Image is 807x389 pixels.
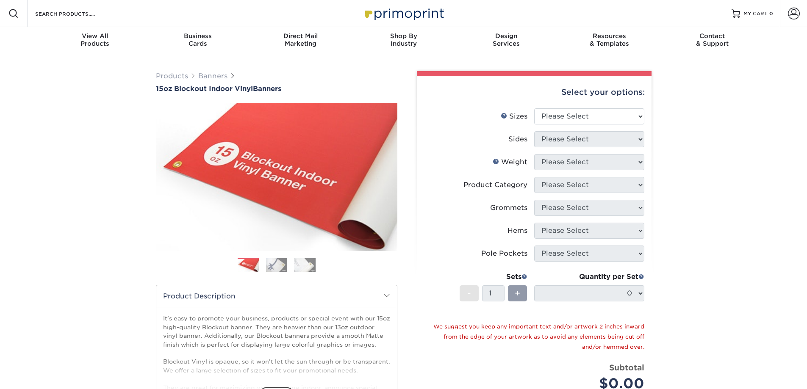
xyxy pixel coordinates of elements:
[460,272,527,282] div: Sets
[455,32,558,40] span: Design
[156,85,397,93] h1: Banners
[249,27,352,54] a: Direct MailMarketing
[34,8,117,19] input: SEARCH PRODUCTS.....
[156,72,188,80] a: Products
[493,157,527,167] div: Weight
[146,27,249,54] a: BusinessCards
[352,27,455,54] a: Shop ByIndustry
[44,32,147,40] span: View All
[146,32,249,47] div: Cards
[769,11,773,17] span: 0
[467,287,471,300] span: -
[361,4,446,22] img: Primoprint
[490,203,527,213] div: Grommets
[463,180,527,190] div: Product Category
[146,32,249,40] span: Business
[558,32,661,40] span: Resources
[352,32,455,47] div: Industry
[455,32,558,47] div: Services
[424,76,645,108] div: Select your options:
[44,27,147,54] a: View AllProducts
[198,72,227,80] a: Banners
[249,32,352,47] div: Marketing
[249,32,352,40] span: Direct Mail
[507,226,527,236] div: Hems
[266,258,287,272] img: Banners 02
[501,111,527,121] div: Sizes
[534,272,644,282] div: Quantity per Set
[156,85,253,93] span: 15oz Blockout Indoor Vinyl
[508,134,527,144] div: Sides
[558,32,661,47] div: & Templates
[156,85,397,93] a: 15oz Blockout Indoor VinylBanners
[294,258,316,272] img: Banners 03
[661,32,764,47] div: & Support
[558,27,661,54] a: Resources& Templates
[515,287,520,300] span: +
[44,32,147,47] div: Products
[156,94,397,260] img: 15oz Blockout Indoor Vinyl 01
[238,258,259,273] img: Banners 01
[156,285,397,307] h2: Product Description
[352,32,455,40] span: Shop By
[661,27,764,54] a: Contact& Support
[661,32,764,40] span: Contact
[433,323,644,350] small: We suggest you keep any important text and/or artwork 2 inches inward from the edge of your artwo...
[455,27,558,54] a: DesignServices
[481,248,527,259] div: Pole Pockets
[743,10,768,17] span: MY CART
[609,363,644,372] strong: Subtotal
